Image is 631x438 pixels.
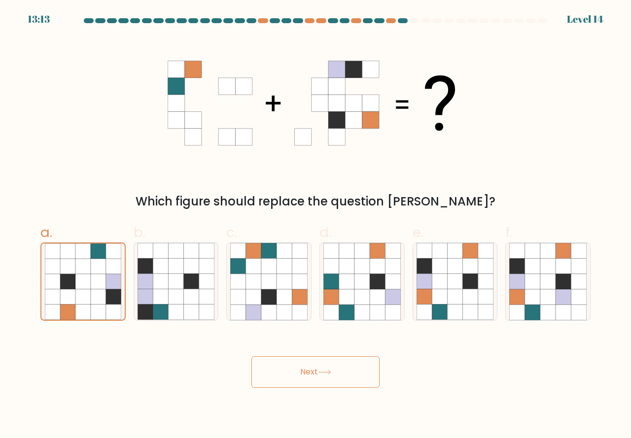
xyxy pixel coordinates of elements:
span: a. [40,223,52,242]
div: Which figure should replace the question [PERSON_NAME]? [46,193,585,210]
span: f. [505,223,512,242]
button: Next [251,356,380,388]
div: 13:13 [28,12,50,27]
div: Level 14 [567,12,603,27]
span: d. [319,223,331,242]
span: e. [413,223,423,242]
span: c. [226,223,237,242]
span: b. [134,223,145,242]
